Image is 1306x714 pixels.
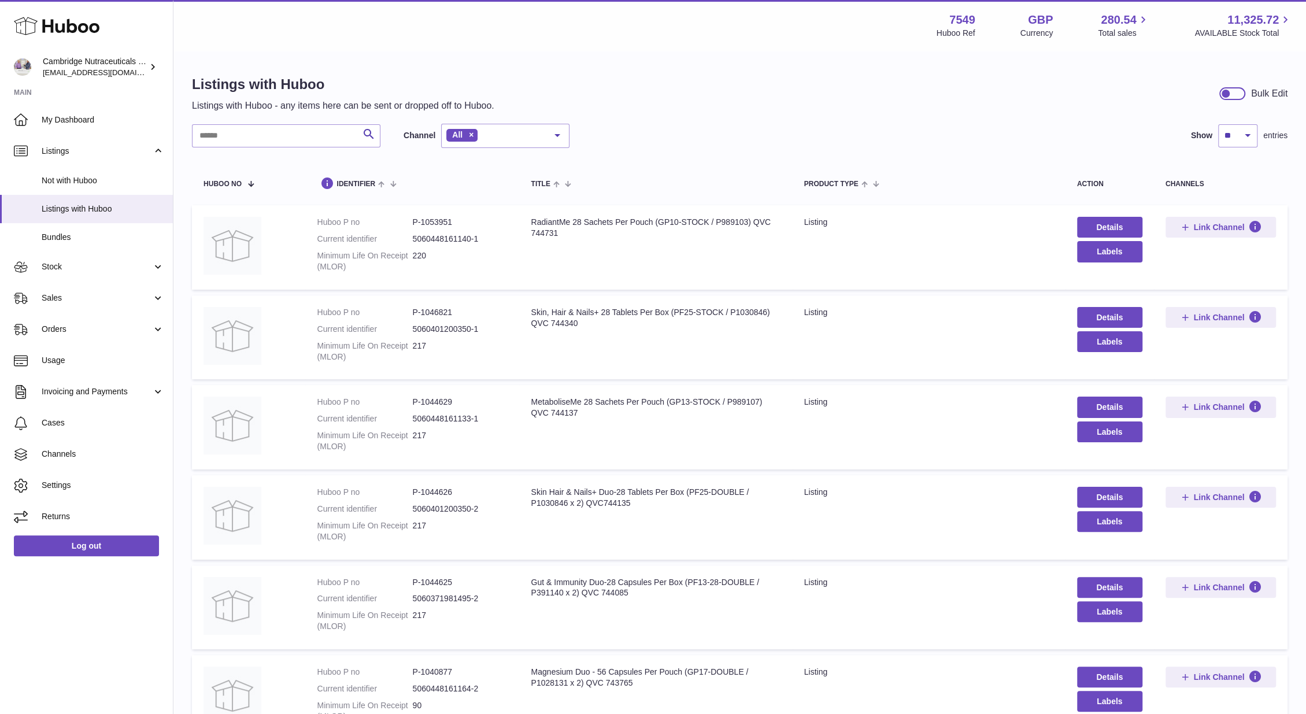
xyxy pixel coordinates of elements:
span: Huboo no [204,180,242,188]
div: listing [804,577,1054,588]
div: Huboo Ref [937,28,975,39]
div: action [1077,180,1142,188]
div: MetaboliseMe 28 Sachets Per Pouch (GP13-STOCK / P989107) QVC 744137 [531,397,780,419]
dd: 5060448161164-2 [412,683,508,694]
dd: 217 [412,341,508,362]
dd: 5060371981495-2 [412,593,508,604]
dt: Huboo P no [317,487,412,498]
dt: Current identifier [317,683,412,694]
span: Invoicing and Payments [42,386,152,397]
span: Sales [42,293,152,304]
dd: 217 [412,610,508,632]
dd: P-1046821 [412,307,508,318]
button: Link Channel [1166,397,1276,417]
a: Details [1077,667,1142,687]
button: Labels [1077,241,1142,262]
dt: Minimum Life On Receipt (MLOR) [317,430,412,452]
div: channels [1166,180,1276,188]
div: listing [804,307,1054,318]
dd: 220 [412,250,508,272]
button: Link Channel [1166,667,1276,687]
img: Skin Hair & Nails+ Duo-28 Tablets Per Box (PF25-DOUBLE / P1030846 x 2) QVC744135 [204,487,261,545]
span: All [452,130,463,139]
span: 11,325.72 [1227,12,1279,28]
span: Cases [42,417,164,428]
dd: P-1044629 [412,397,508,408]
a: 280.54 Total sales [1098,12,1149,39]
dd: 217 [412,430,508,452]
label: Show [1191,130,1212,141]
span: Returns [42,511,164,522]
dt: Huboo P no [317,217,412,228]
div: Cambridge Nutraceuticals Ltd [43,56,147,78]
a: Details [1077,397,1142,417]
a: Details [1077,307,1142,328]
span: [EMAIL_ADDRESS][DOMAIN_NAME] [43,68,170,77]
dd: P-1053951 [412,217,508,228]
div: listing [804,487,1054,498]
span: entries [1263,130,1287,141]
div: listing [804,217,1054,228]
dt: Huboo P no [317,397,412,408]
div: RadiantMe 28 Sachets Per Pouch (GP10-STOCK / P989103) QVC 744731 [531,217,780,239]
span: Link Channel [1193,312,1244,323]
button: Labels [1077,601,1142,622]
dd: 5060448161140-1 [412,234,508,245]
dd: 5060401200350-2 [412,504,508,515]
dd: 5060401200350-1 [412,324,508,335]
span: Link Channel [1193,492,1244,502]
h1: Listings with Huboo [192,75,494,94]
dt: Current identifier [317,234,412,245]
a: 11,325.72 AVAILABLE Stock Total [1194,12,1292,39]
dt: Current identifier [317,504,412,515]
button: Labels [1077,691,1142,712]
dd: 5060448161133-1 [412,413,508,424]
span: Listings with Huboo [42,204,164,214]
dd: 217 [412,520,508,542]
dt: Current identifier [317,324,412,335]
img: MetaboliseMe 28 Sachets Per Pouch (GP13-STOCK / P989107) QVC 744137 [204,397,261,454]
button: Link Channel [1166,307,1276,328]
span: Channels [42,449,164,460]
div: Currency [1020,28,1053,39]
span: Usage [42,355,164,366]
span: Link Channel [1193,222,1244,232]
button: Link Channel [1166,217,1276,238]
dd: P-1040877 [412,667,508,678]
div: Bulk Edit [1251,87,1287,100]
a: Log out [14,535,159,556]
div: Gut & Immunity Duo-28 Capsules Per Box (PF13-28-DOUBLE / P391140 x 2) QVC 744085 [531,577,780,599]
span: Stock [42,261,152,272]
dd: P-1044626 [412,487,508,498]
span: AVAILABLE Stock Total [1194,28,1292,39]
span: 280.54 [1101,12,1136,28]
dt: Minimum Life On Receipt (MLOR) [317,520,412,542]
span: Link Channel [1193,402,1244,412]
strong: GBP [1028,12,1053,28]
span: Link Channel [1193,672,1244,682]
div: Skin Hair & Nails+ Duo-28 Tablets Per Box (PF25-DOUBLE / P1030846 x 2) QVC744135 [531,487,780,509]
div: Magnesium Duo - 56 Capsules Per Pouch (GP17-DOUBLE / P1028131 x 2) QVC 743765 [531,667,780,689]
dt: Minimum Life On Receipt (MLOR) [317,341,412,362]
dd: P-1044625 [412,577,508,588]
dt: Current identifier [317,413,412,424]
strong: 7549 [949,12,975,28]
button: Labels [1077,331,1142,352]
dt: Minimum Life On Receipt (MLOR) [317,250,412,272]
p: Listings with Huboo - any items here can be sent or dropped off to Huboo. [192,99,494,112]
button: Labels [1077,511,1142,532]
button: Labels [1077,421,1142,442]
dt: Huboo P no [317,667,412,678]
div: Skin, Hair & Nails+ 28 Tablets Per Box (PF25-STOCK / P1030846) QVC 744340 [531,307,780,329]
div: listing [804,397,1054,408]
button: Link Channel [1166,487,1276,508]
span: title [531,180,550,188]
span: Listings [42,146,152,157]
img: Gut & Immunity Duo-28 Capsules Per Box (PF13-28-DOUBLE / P391140 x 2) QVC 744085 [204,577,261,635]
button: Link Channel [1166,577,1276,598]
a: Details [1077,487,1142,508]
img: qvc@camnutra.com [14,58,31,76]
label: Channel [404,130,435,141]
span: Bundles [42,232,164,243]
dt: Huboo P no [317,577,412,588]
